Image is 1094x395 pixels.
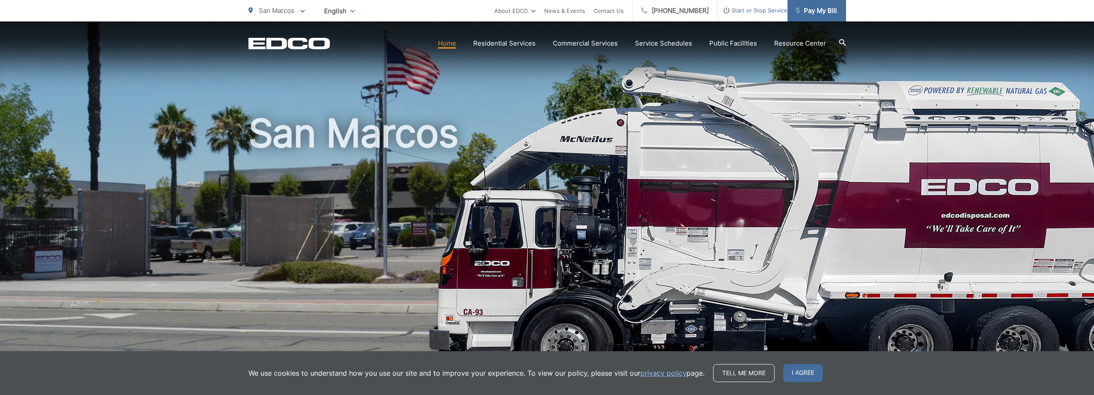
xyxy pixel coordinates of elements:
[248,368,705,378] p: We use cookies to understand how you use our site and to improve your experience. To view our pol...
[544,6,585,16] a: News & Events
[248,37,330,49] a: EDCD logo. Return to the homepage.
[553,38,618,49] a: Commercial Services
[473,38,536,49] a: Residential Services
[259,6,294,15] span: San Marcos
[774,38,826,49] a: Resource Center
[713,364,775,382] a: Tell me more
[494,6,536,16] a: About EDCO
[783,364,823,382] span: I agree
[594,6,624,16] a: Contact Us
[640,368,686,378] a: privacy policy
[438,38,456,49] a: Home
[248,112,846,384] h1: San Marcos
[709,38,757,49] a: Public Facilities
[635,38,692,49] a: Service Schedules
[796,6,837,16] span: Pay My Bill
[318,3,361,18] span: English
